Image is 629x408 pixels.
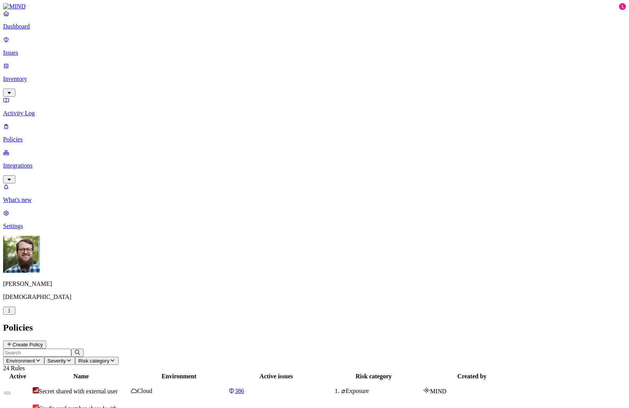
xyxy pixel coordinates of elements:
a: Integrations [3,149,626,182]
a: Settings [3,210,626,230]
img: mind-logo-icon [423,387,430,393]
p: Issues [3,49,626,56]
img: severity-critical [33,387,39,393]
div: Active issues [228,373,324,380]
img: MIND [3,3,26,10]
p: Dashboard [3,23,626,30]
a: MIND [3,3,626,10]
p: Integrations [3,162,626,169]
p: [DEMOGRAPHIC_DATA] [3,294,626,301]
h2: Policies [3,322,626,333]
div: Active [4,373,31,380]
div: Risk category [325,373,422,380]
div: Name [33,373,129,380]
div: 1 [619,3,626,10]
div: Environment [131,373,227,380]
a: Policies [3,123,626,143]
input: Search [3,349,71,357]
a: 386 [228,388,324,395]
p: What's new [3,196,626,203]
span: 386 [235,388,244,394]
p: Inventory [3,76,626,82]
span: Secret shared with external user [39,388,117,395]
div: Created by [423,373,520,380]
p: Settings [3,223,626,230]
a: Dashboard [3,10,626,30]
p: Activity Log [3,110,626,117]
span: Environment [6,358,35,364]
a: Activity Log [3,97,626,117]
a: Inventory [3,62,626,96]
span: Severity [47,358,66,364]
span: MIND [430,388,446,395]
div: Exposure [341,388,422,395]
img: Rick Heil [3,236,40,273]
a: Issues [3,36,626,56]
span: Cloud [137,388,152,394]
span: Risk category [78,358,109,364]
p: [PERSON_NAME] [3,280,626,287]
span: 24 Rules [3,365,25,371]
p: Policies [3,136,626,143]
button: Create Policy [3,341,46,349]
a: What's new [3,183,626,203]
